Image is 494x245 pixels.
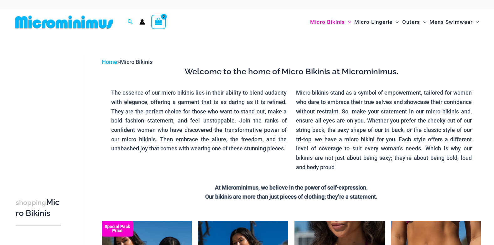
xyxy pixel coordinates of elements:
h3: Micro Bikinis [16,197,61,219]
span: Outers [402,14,420,30]
p: The essence of our micro bikinis lies in their ability to blend audacity with elegance, offering ... [111,88,287,153]
span: » [102,59,153,65]
span: Menu Toggle [473,14,479,30]
a: Micro LingerieMenu ToggleMenu Toggle [353,13,400,32]
a: Search icon link [127,18,133,26]
a: View Shopping Cart, empty [151,15,166,29]
h3: Welcome to the home of Micro Bikinis at Microminimus. [107,66,476,77]
a: Micro BikinisMenu ToggleMenu Toggle [309,13,353,32]
strong: At Microminimus, we believe in the power of self-expression. [215,184,368,191]
span: Micro Lingerie [354,14,393,30]
b: Special Pack Price [102,225,133,233]
nav: Site Navigation [308,12,481,33]
span: Menu Toggle [420,14,426,30]
span: Menu Toggle [345,14,351,30]
a: Home [102,59,117,65]
span: Menu Toggle [393,14,399,30]
span: Micro Bikinis [120,59,153,65]
span: Mens Swimwear [429,14,473,30]
img: MM SHOP LOGO FLAT [13,15,116,29]
a: OutersMenu ToggleMenu Toggle [401,13,428,32]
p: Micro bikinis stand as a symbol of empowerment, tailored for women who dare to embrace their true... [296,88,472,172]
iframe: TrustedSite Certified [16,52,72,178]
span: Micro Bikinis [310,14,345,30]
a: Mens SwimwearMenu ToggleMenu Toggle [428,13,481,32]
strong: Our bikinis are more than just pieces of clothing; they’re a statement. [205,193,377,200]
a: Account icon link [139,19,145,25]
span: shopping [16,199,46,206]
